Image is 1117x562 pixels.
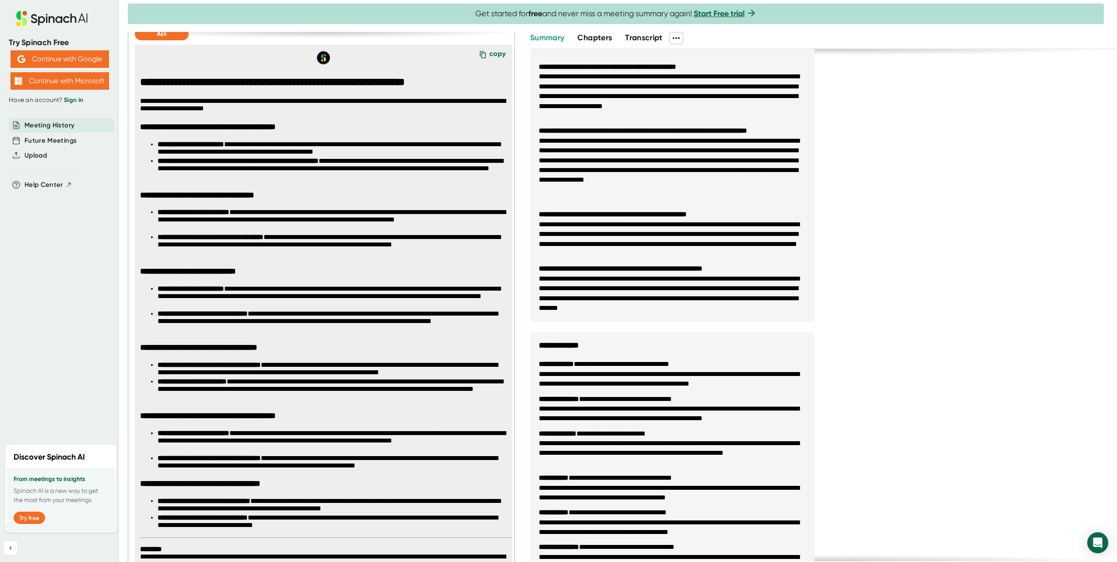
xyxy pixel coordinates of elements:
p: Spinach AI is a new way to get the most from your meetings [14,486,108,505]
span: Transcript [625,33,663,42]
a: Sign in [64,96,83,104]
div: Open Intercom Messenger [1087,532,1108,553]
h3: From meetings to insights [14,476,108,483]
span: Ask [157,30,167,38]
div: copy [489,49,506,61]
button: Chapters [577,32,612,44]
button: Help Center [25,180,72,190]
button: Future Meetings [25,136,77,146]
span: Summary [530,33,564,42]
button: Ask [135,28,189,40]
button: Continue with Google [11,50,109,68]
button: Upload [25,151,47,161]
b: free [528,9,542,18]
span: Help Center [25,180,63,190]
button: Try free [14,512,45,524]
span: Chapters [577,33,612,42]
div: Try Spinach Free [9,38,110,48]
button: Collapse sidebar [4,541,18,555]
span: Get started for and never miss a meeting summary again! [475,9,757,19]
h2: Discover Spinach AI [14,451,85,463]
button: Meeting History [25,120,74,130]
button: Transcript [625,32,663,44]
a: Start Free trial [694,9,745,18]
button: Summary [530,32,564,44]
button: Continue with Microsoft [11,72,109,90]
div: Have an account? [9,96,110,104]
img: Aehbyd4JwY73AAAAAElFTkSuQmCC [18,55,25,63]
